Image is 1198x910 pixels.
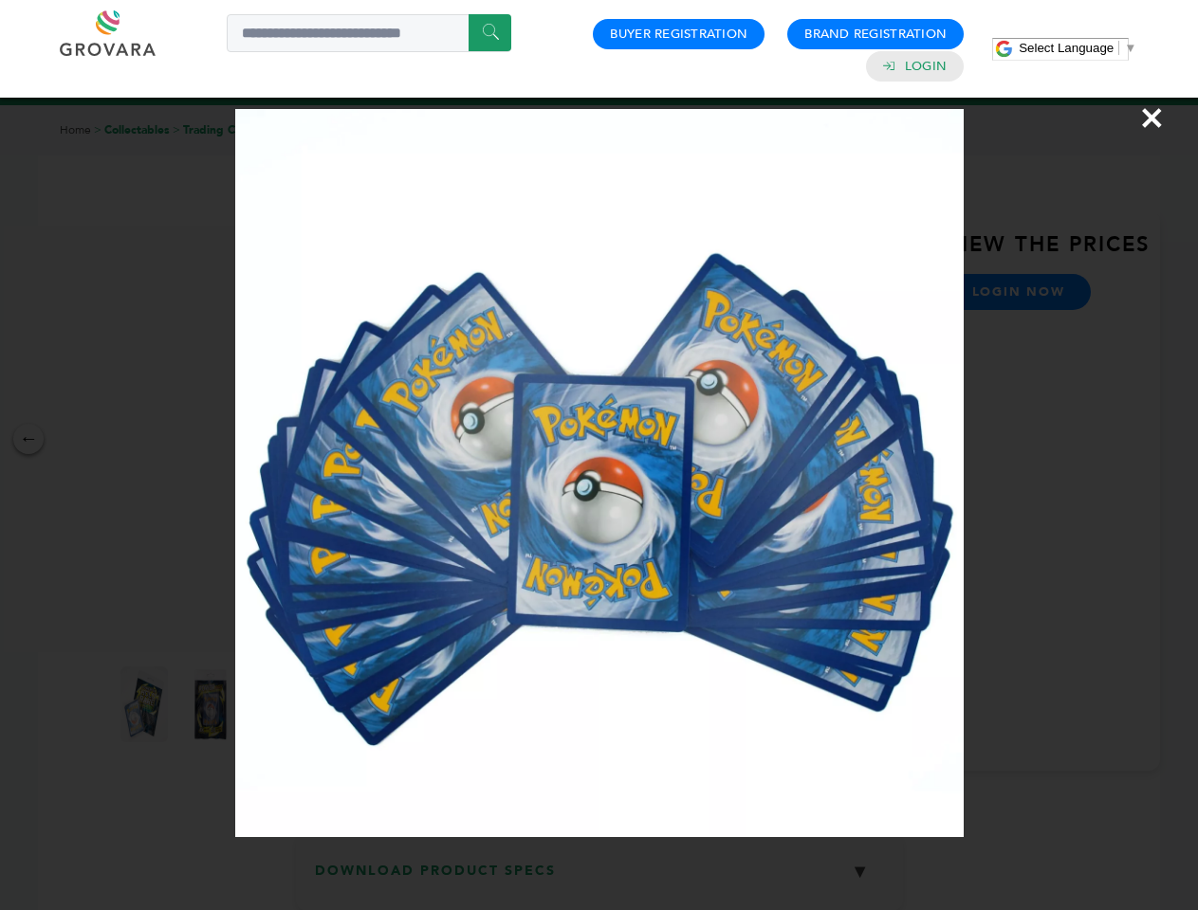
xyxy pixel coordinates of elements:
[1118,41,1119,55] span: ​
[804,26,947,43] a: Brand Registration
[1019,41,1114,55] span: Select Language
[1139,91,1165,144] span: ×
[235,109,964,837] img: Image Preview
[1019,41,1136,55] a: Select Language​
[905,58,947,75] a: Login
[227,14,511,52] input: Search a product or brand...
[1124,41,1136,55] span: ▼
[610,26,747,43] a: Buyer Registration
